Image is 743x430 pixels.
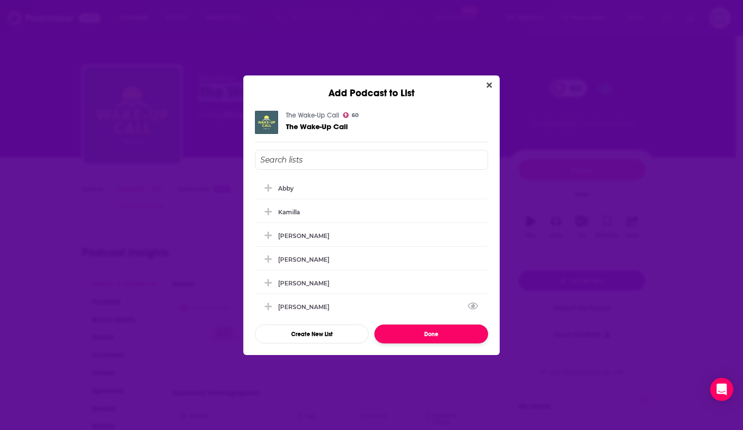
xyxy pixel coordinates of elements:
[255,325,369,343] button: Create New List
[278,185,294,192] div: Abby
[286,122,348,131] a: The Wake-Up Call
[352,113,358,118] span: 60
[255,225,488,246] div: Logan
[343,112,358,118] a: 60
[278,303,335,311] div: [PERSON_NAME]
[255,296,488,317] div: Elyse
[255,150,488,170] input: Search lists
[255,272,488,294] div: Braden
[255,150,488,343] div: Add Podcast To List
[243,75,500,99] div: Add Podcast to List
[710,378,733,401] div: Open Intercom Messenger
[278,232,329,239] div: [PERSON_NAME]
[483,79,496,91] button: Close
[329,309,335,310] button: View Link
[278,256,329,263] div: [PERSON_NAME]
[278,280,329,287] div: [PERSON_NAME]
[278,208,300,216] div: Kamilla
[255,249,488,270] div: Ashlyn
[255,178,488,199] div: Abby
[255,111,278,134] img: The Wake-Up Call
[286,111,339,119] a: The Wake-Up Call
[374,325,488,343] button: Done
[255,201,488,222] div: Kamilla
